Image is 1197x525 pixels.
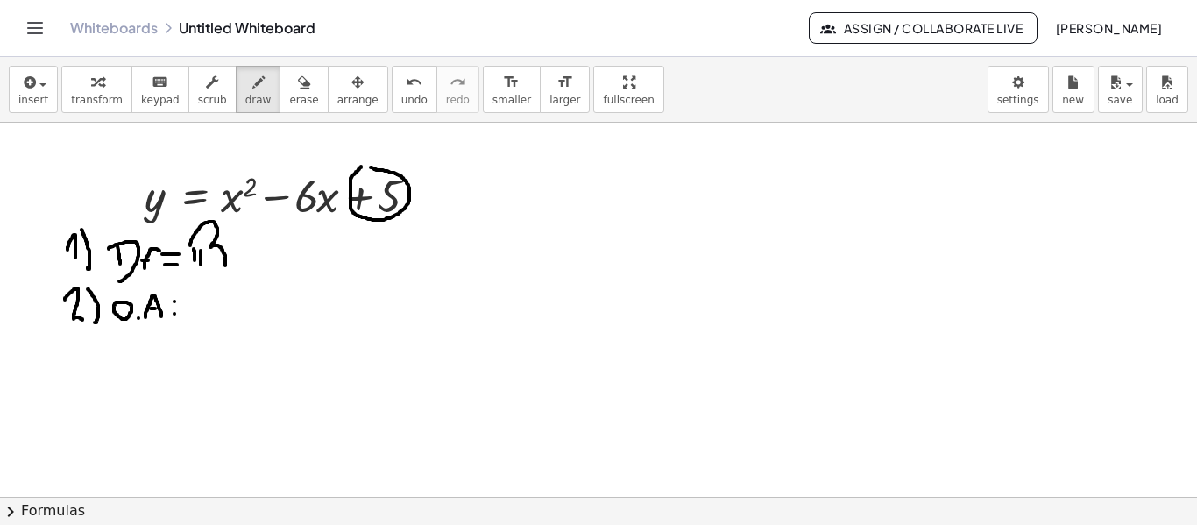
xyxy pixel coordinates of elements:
button: arrange [328,66,388,113]
button: redoredo [436,66,479,113]
button: transform [61,66,132,113]
i: undo [406,72,422,93]
span: fullscreen [603,94,654,106]
button: format_sizelarger [540,66,590,113]
span: save [1108,94,1132,106]
span: Assign / Collaborate Live [824,20,1023,36]
span: insert [18,94,48,106]
span: settings [997,94,1039,106]
button: save [1098,66,1143,113]
i: format_size [556,72,573,93]
button: draw [236,66,281,113]
span: [PERSON_NAME] [1055,20,1162,36]
button: keyboardkeypad [131,66,189,113]
span: larger [549,94,580,106]
button: Assign / Collaborate Live [809,12,1038,44]
button: scrub [188,66,237,113]
button: undoundo [392,66,437,113]
button: erase [280,66,328,113]
button: insert [9,66,58,113]
span: smaller [492,94,531,106]
span: erase [289,94,318,106]
span: load [1156,94,1179,106]
span: draw [245,94,272,106]
span: new [1062,94,1084,106]
button: format_sizesmaller [483,66,541,113]
i: keyboard [152,72,168,93]
span: redo [446,94,470,106]
button: fullscreen [593,66,663,113]
span: undo [401,94,428,106]
button: [PERSON_NAME] [1041,12,1176,44]
span: arrange [337,94,379,106]
button: Toggle navigation [21,14,49,42]
button: load [1146,66,1188,113]
span: scrub [198,94,227,106]
button: settings [988,66,1049,113]
a: Whiteboards [70,19,158,37]
span: transform [71,94,123,106]
i: redo [450,72,466,93]
i: format_size [503,72,520,93]
button: new [1052,66,1094,113]
span: keypad [141,94,180,106]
